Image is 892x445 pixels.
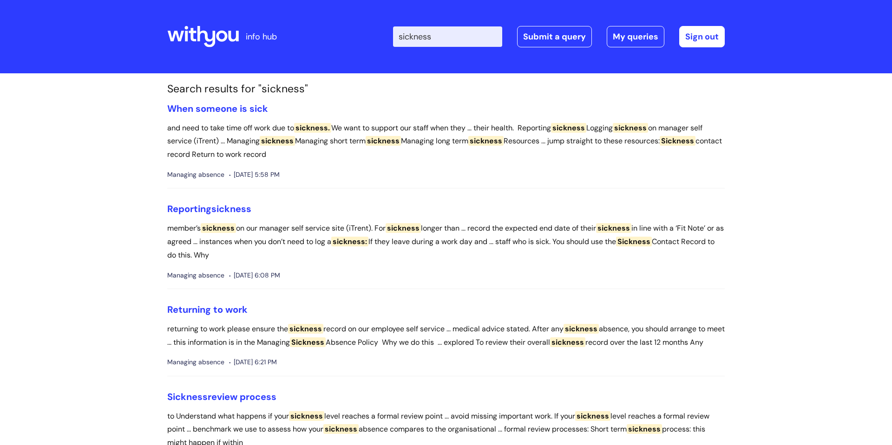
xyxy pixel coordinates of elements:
[551,123,586,133] span: sickness
[167,391,276,403] a: Sicknessreview process
[596,223,631,233] span: sickness
[229,270,280,281] span: [DATE] 6:08 PM
[229,169,280,181] span: [DATE] 5:58 PM
[167,356,224,368] span: Managing absence
[393,26,725,47] div: | -
[167,270,224,281] span: Managing absence
[294,123,331,133] span: sickness.
[288,324,323,334] span: sickness
[660,136,695,146] span: Sickness
[575,411,610,421] span: sickness
[167,169,224,181] span: Managing absence
[167,222,725,262] p: member’s on our manager self service site (iTrent). For longer than ... record the expected end d...
[290,337,326,347] span: Sickness
[627,424,662,434] span: sickness
[468,136,504,146] span: sickness
[167,103,268,115] a: When someone is sick
[211,203,251,215] span: sickness
[564,324,599,334] span: sickness
[167,203,251,215] a: Reportingsickness
[289,411,324,421] span: sickness
[167,122,725,161] p: and need to take time off work due to We want to support our staff when they ... their health. Re...
[323,424,359,434] span: sickness
[386,223,421,233] span: sickness
[679,26,725,47] a: Sign out
[246,29,277,44] p: info hub
[201,223,236,233] span: sickness
[393,26,502,47] input: Search
[167,83,725,96] h1: Search results for "sickness"
[517,26,592,47] a: Submit a query
[366,136,401,146] span: sickness
[331,237,368,246] span: sickness:
[167,322,725,349] p: returning to work please ensure the record on our employee self service ... medical advice stated...
[550,337,585,347] span: sickness
[613,123,648,133] span: sickness
[229,356,277,368] span: [DATE] 6:21 PM
[167,303,248,316] a: Returning to work
[616,237,652,246] span: Sickness
[607,26,664,47] a: My queries
[167,391,208,403] span: Sickness
[260,136,295,146] span: sickness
